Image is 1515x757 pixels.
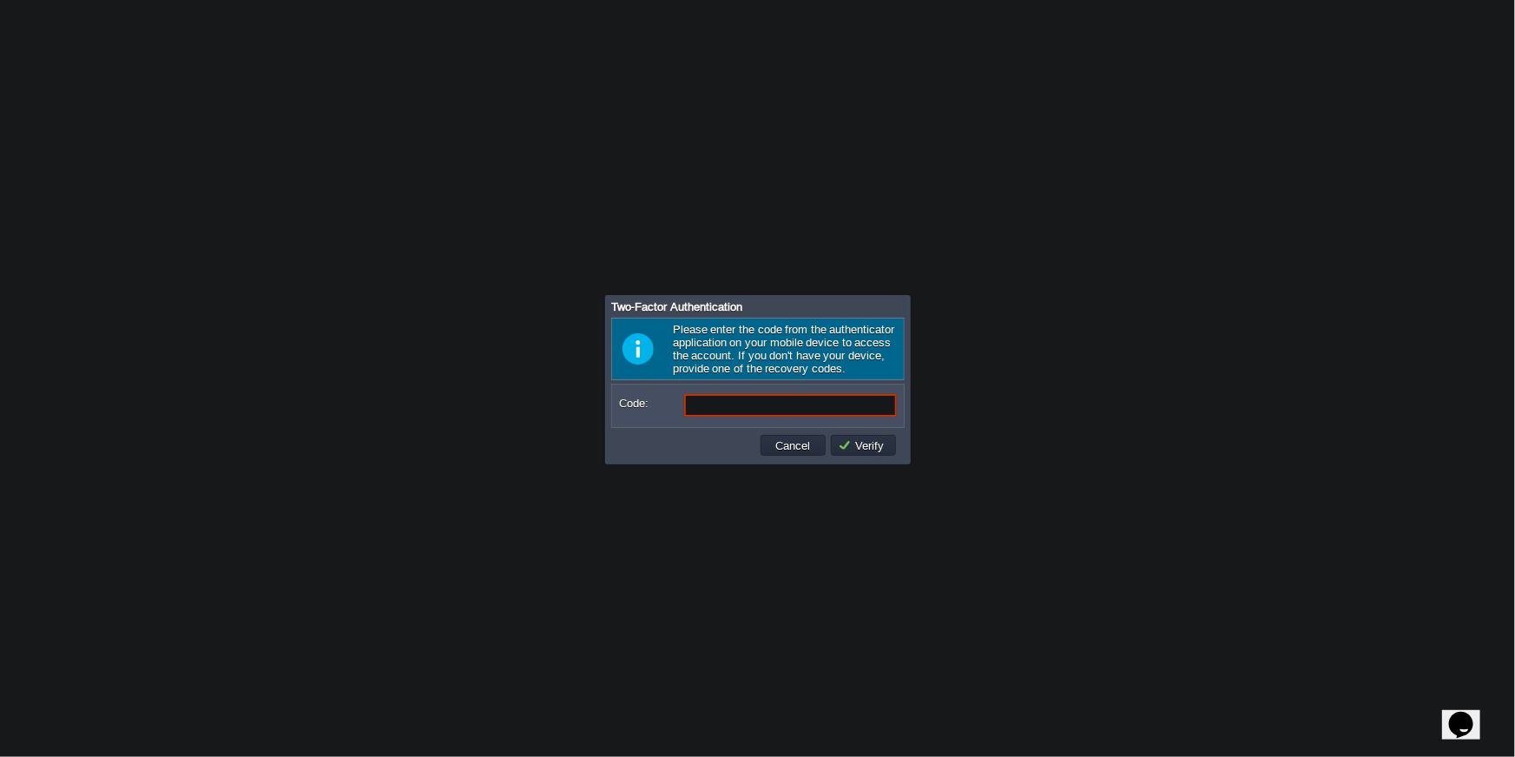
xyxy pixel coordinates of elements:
div: Please enter the code from the authenticator application on your mobile device to access the acco... [611,318,905,380]
label: Code: [619,394,682,412]
button: Verify [838,438,890,453]
button: Cancel [771,438,816,453]
span: Two-Factor Authentication [611,300,742,313]
iframe: chat widget [1442,688,1498,740]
